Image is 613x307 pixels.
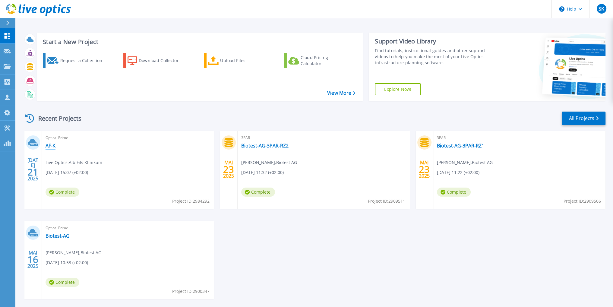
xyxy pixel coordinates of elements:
[241,188,275,197] span: Complete
[46,143,55,149] a: AF-K
[375,37,496,45] div: Support Video Library
[46,188,79,197] span: Complete
[375,83,421,95] a: Explore Now!
[437,159,493,166] span: [PERSON_NAME] , Biotest AG
[27,158,39,180] div: [DATE] 2025
[327,90,355,96] a: View More
[301,55,349,67] div: Cloud Pricing Calculator
[241,159,297,166] span: [PERSON_NAME] , Biotest AG
[204,53,271,68] a: Upload Files
[220,55,268,67] div: Upload Files
[23,111,90,126] div: Recent Projects
[46,169,88,176] span: [DATE] 15:07 (+02:00)
[284,53,351,68] a: Cloud Pricing Calculator
[46,135,210,141] span: Optical Prime
[46,159,102,166] span: Live Optics , Alb Fils Klinikum
[60,55,108,67] div: Request a Collection
[419,158,430,180] div: MAI 2025
[46,278,79,287] span: Complete
[437,135,602,141] span: 3PAR
[437,169,479,176] span: [DATE] 11:22 (+02:00)
[123,53,191,68] a: Download Collector
[564,198,601,204] span: Project ID: 2909506
[46,259,88,266] span: [DATE] 10:53 (+02:00)
[223,158,234,180] div: MAI 2025
[437,188,471,197] span: Complete
[43,53,110,68] a: Request a Collection
[27,248,39,271] div: MAI 2025
[223,167,234,172] span: 23
[375,48,496,66] div: Find tutorials, instructional guides and other support videos to help you make the most of your L...
[43,39,355,45] h3: Start a New Project
[46,233,70,239] a: Biotest-AG
[139,55,187,67] div: Download Collector
[46,249,101,256] span: [PERSON_NAME] , Biotest AG
[172,288,210,295] span: Project ID: 2900347
[27,169,38,175] span: 21
[599,6,604,11] span: SK
[241,143,289,149] a: Biotest-AG-3PAR-RZ2
[172,198,210,204] span: Project ID: 2984292
[241,135,406,141] span: 3PAR
[419,167,430,172] span: 23
[46,225,210,231] span: Optical Prime
[562,112,605,125] a: All Projects
[437,143,484,149] a: Biotest-AG-3PAR-RZ1
[368,198,405,204] span: Project ID: 2909511
[241,169,284,176] span: [DATE] 11:32 (+02:00)
[27,257,38,262] span: 16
